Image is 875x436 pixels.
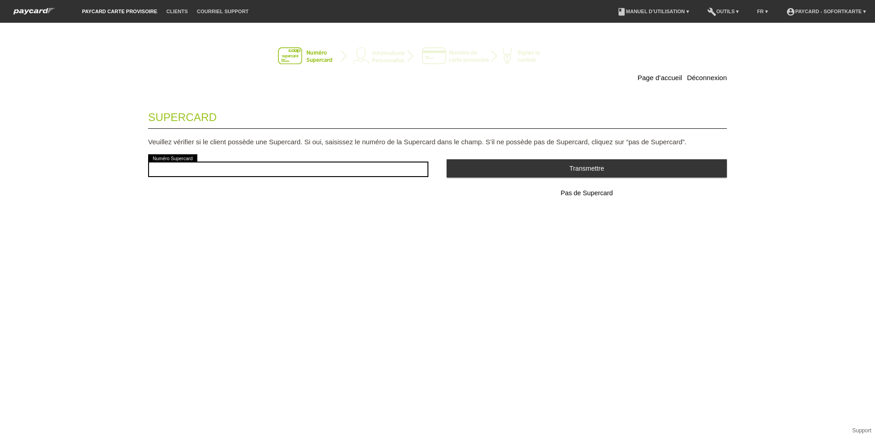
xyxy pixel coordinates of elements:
[782,9,870,14] a: account_circlepaycard - Sofortkarte ▾
[447,159,727,177] button: Transmettre
[752,9,772,14] a: FR ▾
[569,165,604,172] span: Transmettre
[707,7,716,16] i: build
[162,9,192,14] a: Clients
[852,427,871,434] a: Support
[9,6,59,16] img: paycard Sofortkarte
[278,47,597,66] img: instantcard-v2-fr-1.png
[703,9,743,14] a: buildOutils ▾
[148,102,727,129] legend: Supercard
[77,9,162,14] a: paycard carte provisoire
[192,9,253,14] a: Courriel Support
[447,184,727,203] button: Pas de Supercard
[638,74,682,81] a: Page d’accueil
[617,7,626,16] i: book
[561,189,612,197] span: Pas de Supercard
[786,7,795,16] i: account_circle
[9,10,59,17] a: paycard Sofortkarte
[687,74,727,81] a: Déconnexion
[612,9,694,14] a: bookManuel d’utilisation ▾
[148,138,727,146] p: Veuillez vérifier si le client possède une Supercard. Si oui, saisissez le numéro de la Supercard...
